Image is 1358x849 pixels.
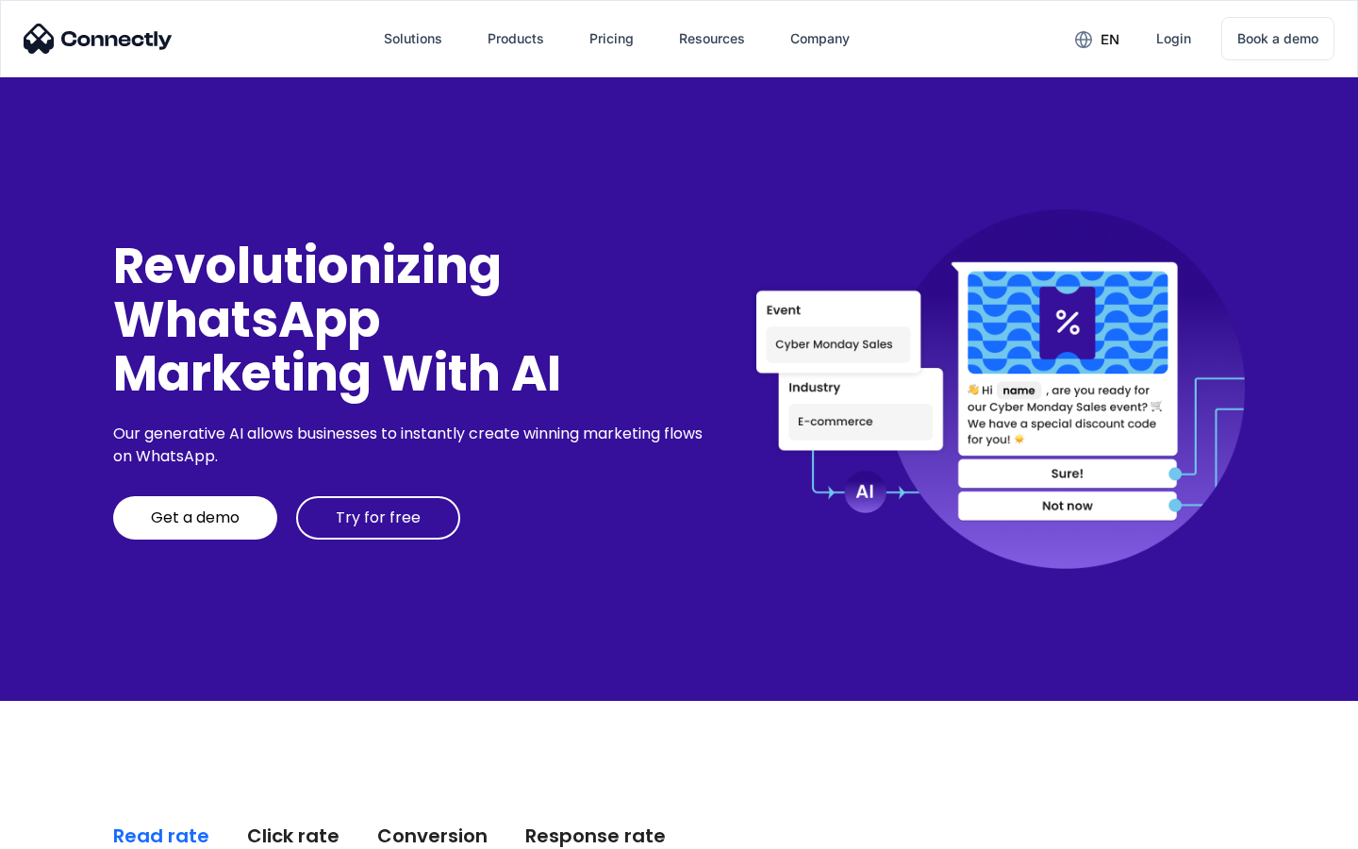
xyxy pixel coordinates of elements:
div: Click rate [247,823,339,849]
div: Products [488,25,544,52]
a: Try for free [296,496,460,540]
div: Try for free [336,508,421,527]
a: Login [1141,16,1206,61]
div: Pricing [589,25,634,52]
div: Read rate [113,823,209,849]
div: Login [1156,25,1191,52]
a: Get a demo [113,496,277,540]
div: Conversion [377,823,488,849]
div: en [1101,26,1119,53]
div: Resources [679,25,745,52]
div: Revolutionizing WhatsApp Marketing With AI [113,239,709,401]
div: Our generative AI allows businesses to instantly create winning marketing flows on WhatsApp. [113,423,709,468]
a: Pricing [574,16,649,61]
div: Response rate [525,823,666,849]
a: Book a demo [1221,17,1334,60]
div: Get a demo [151,508,240,527]
div: Solutions [384,25,442,52]
img: Connectly Logo [24,24,173,54]
div: Company [790,25,850,52]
